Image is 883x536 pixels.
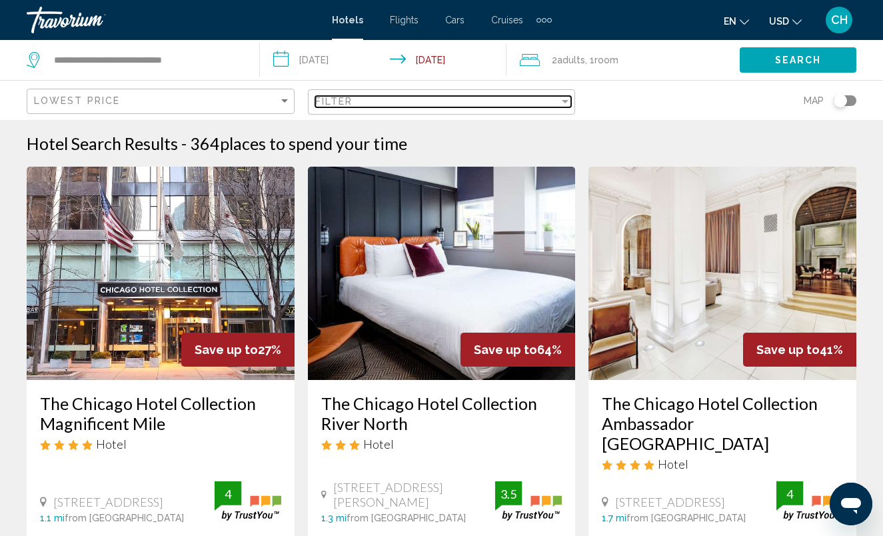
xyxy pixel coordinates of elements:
button: Search [740,47,856,72]
img: trustyou-badge.svg [776,481,843,521]
button: User Menu [822,6,856,34]
img: trustyou-badge.svg [495,481,562,521]
iframe: Button to launch messaging window [830,483,872,525]
div: 4 star Hotel [602,457,843,471]
a: Cruises [491,15,523,25]
span: Adults [557,55,585,65]
span: from [GEOGRAPHIC_DATA] [626,513,746,523]
div: 27% [181,333,295,367]
button: Extra navigation items [536,9,552,31]
span: Search [775,55,822,66]
div: 4 [215,486,241,502]
span: Map [804,91,824,110]
a: The Chicago Hotel Collection River North [321,393,562,433]
span: Filter [315,96,353,107]
span: 1.1 mi [40,513,65,523]
button: Toggle map [824,95,856,107]
button: Filter [308,89,576,116]
span: 2 [552,51,585,69]
span: from [GEOGRAPHIC_DATA] [65,513,184,523]
img: Hotel image [27,167,295,380]
a: Hotels [332,15,363,25]
button: Change language [724,11,749,31]
a: Cars [445,15,464,25]
img: trustyou-badge.svg [215,481,281,521]
div: 3.5 [495,486,522,502]
span: [STREET_ADDRESS][PERSON_NAME] [333,480,496,509]
h1: Hotel Search Results [27,133,178,153]
span: Save up to [756,343,820,357]
button: Travelers: 2 adults, 0 children [506,40,740,80]
a: Travorium [27,7,319,33]
span: Hotel [658,457,688,471]
span: - [181,133,187,153]
img: Hotel image [588,167,856,380]
span: [STREET_ADDRESS] [53,495,163,509]
span: 1.3 mi [321,513,347,523]
span: Save up to [195,343,258,357]
div: 4 [776,486,803,502]
span: from [GEOGRAPHIC_DATA] [347,513,466,523]
span: CH [831,13,848,27]
button: Check-in date: Aug 18, 2025 Check-out date: Aug 21, 2025 [260,40,506,80]
span: 1.7 mi [602,513,626,523]
span: [STREET_ADDRESS] [615,495,725,509]
span: places to spend your time [220,133,407,153]
div: 4 star Hotel [40,437,281,451]
button: Change currency [769,11,802,31]
img: Hotel image [308,167,576,380]
span: Room [594,55,618,65]
span: en [724,16,736,27]
div: 64% [460,333,575,367]
a: The Chicago Hotel Collection Magnificent Mile [40,393,281,433]
mat-select: Sort by [34,96,291,107]
span: Hotel [96,437,127,451]
span: Save up to [474,343,537,357]
a: Flights [390,15,419,25]
div: 41% [743,333,856,367]
span: Lowest Price [34,95,120,106]
span: Hotel [363,437,394,451]
span: , 1 [585,51,618,69]
div: 3 star Hotel [321,437,562,451]
span: USD [769,16,789,27]
a: The Chicago Hotel Collection Ambassador [GEOGRAPHIC_DATA] [602,393,843,453]
h2: 364 [190,133,407,153]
